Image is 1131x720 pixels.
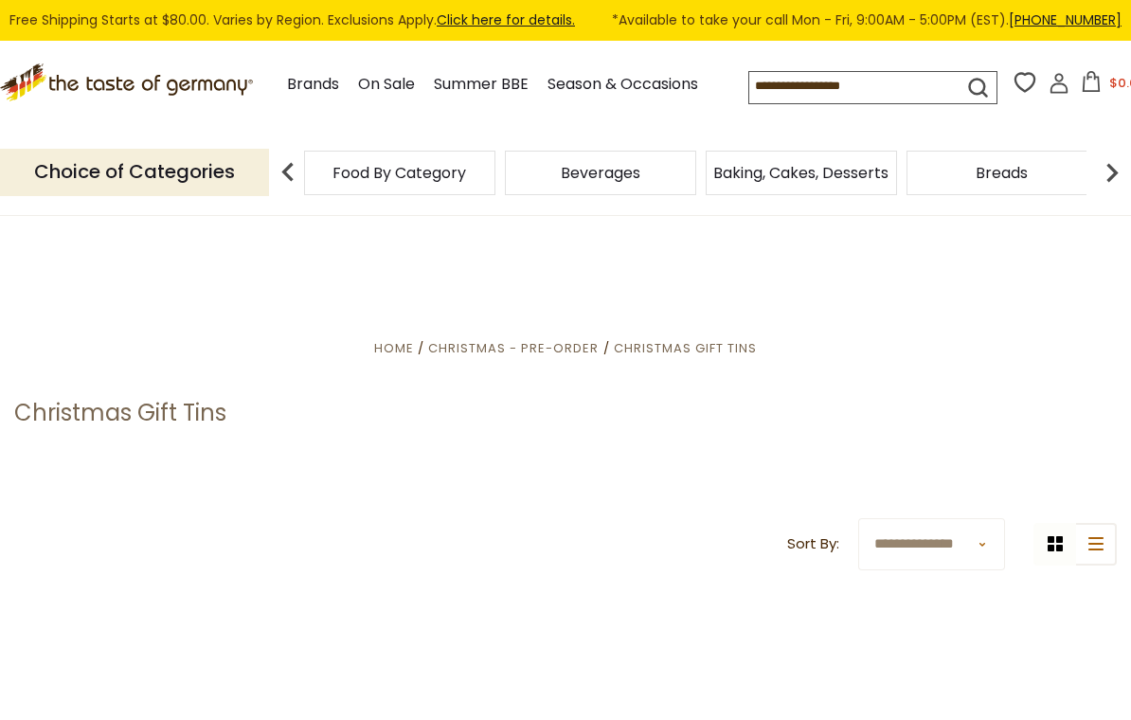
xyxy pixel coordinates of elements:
[548,72,698,98] a: Season & Occasions
[1009,10,1122,29] a: [PHONE_NUMBER]
[374,339,414,357] a: Home
[14,399,226,427] h1: Christmas Gift Tins
[976,166,1028,180] a: Breads
[713,166,889,180] a: Baking, Cakes, Desserts
[614,339,757,357] a: Christmas Gift Tins
[358,72,415,98] a: On Sale
[287,72,339,98] a: Brands
[332,166,466,180] a: Food By Category
[437,10,575,29] a: Click here for details.
[561,166,640,180] a: Beverages
[434,72,529,98] a: Summer BBE
[428,339,599,357] a: Christmas - PRE-ORDER
[787,532,839,556] label: Sort By:
[9,9,1122,31] div: Free Shipping Starts at $80.00. Varies by Region. Exclusions Apply.
[1093,153,1131,191] img: next arrow
[612,9,1122,31] span: *Available to take your call Mon - Fri, 9:00AM - 5:00PM (EST).
[269,153,307,191] img: previous arrow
